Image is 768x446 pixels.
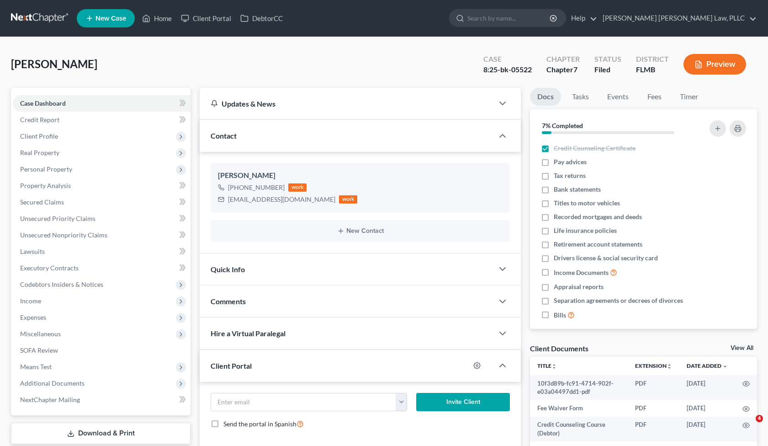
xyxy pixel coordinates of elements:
a: Secured Claims [13,194,191,210]
span: Life insurance policies [554,226,617,235]
a: DebtorCC [236,10,287,27]
td: Credit Counseling Course (Debtor) [530,417,628,442]
a: Tasks [565,88,596,106]
a: Executory Contracts [13,260,191,276]
span: Hire a Virtual Paralegal [211,329,286,338]
td: PDF [628,417,679,442]
span: Unsecured Nonpriority Claims [20,231,107,239]
i: unfold_more [551,364,557,369]
a: Docs [530,88,561,106]
input: Enter email [211,393,396,411]
span: Bank statements [554,185,601,194]
div: [PERSON_NAME] [218,170,503,181]
span: Pay advices [554,157,587,167]
span: SOFA Review [20,346,58,354]
span: Client Portal [211,361,252,370]
span: Means Test [20,363,52,371]
a: NextChapter Mailing [13,392,191,408]
span: Titles to motor vehicles [554,199,620,208]
a: Lawsuits [13,243,191,260]
span: Credit Counseling Certificate [554,144,636,153]
a: Timer [673,88,705,106]
span: Codebtors Insiders & Notices [20,280,103,288]
a: Fees [640,88,669,106]
span: Miscellaneous [20,330,61,338]
span: Appraisal reports [554,282,604,291]
span: Lawsuits [20,247,45,255]
span: Client Profile [20,132,58,140]
td: [DATE] [679,400,735,416]
span: New Case [95,15,126,22]
div: Status [594,54,621,64]
i: unfold_more [667,364,672,369]
span: Additional Documents [20,379,85,387]
a: Home [138,10,176,27]
td: 10f3d89b-fc91-4714-902f-e03a04497dd1-pdf [530,375,628,400]
div: FLMB [636,64,669,75]
a: Property Analysis [13,177,191,194]
span: Income Documents [554,268,609,277]
div: Case [483,54,532,64]
span: Bills [554,311,566,320]
span: Case Dashboard [20,99,66,107]
span: Expenses [20,313,46,321]
span: Recorded mortgages and deeds [554,212,642,221]
a: [PERSON_NAME] [PERSON_NAME] Law, PLLC [598,10,757,27]
span: Personal Property [20,165,72,173]
div: [PHONE_NUMBER] [228,183,285,192]
span: Property Analysis [20,182,71,189]
span: Contact [211,131,237,140]
a: Download & Print [11,423,191,444]
button: Preview [683,54,746,75]
span: Unsecured Priority Claims [20,215,95,222]
a: Titleunfold_more [537,362,557,369]
td: [DATE] [679,417,735,442]
button: New Contact [218,227,503,235]
span: 4 [756,415,763,422]
iframe: Intercom live chat [737,415,759,437]
span: Real Property [20,149,59,156]
a: Credit Report [13,112,191,128]
div: Chapter [546,64,580,75]
span: Retirement account statements [554,240,642,249]
span: Income [20,297,41,305]
div: work [339,195,357,204]
a: Help [567,10,597,27]
a: Unsecured Nonpriority Claims [13,227,191,243]
span: Executory Contracts [20,264,79,272]
span: Separation agreements or decrees of divorces [554,296,683,305]
div: work [288,183,307,192]
div: Filed [594,64,621,75]
a: Client Portal [176,10,236,27]
span: [PERSON_NAME] [11,57,97,70]
span: Comments [211,297,246,306]
span: Secured Claims [20,198,64,206]
strong: 7% Completed [542,122,583,129]
div: Client Documents [530,344,588,353]
div: District [636,54,669,64]
div: 8:25-bk-05522 [483,64,532,75]
i: expand_more [722,364,728,369]
span: NextChapter Mailing [20,396,80,403]
a: Extensionunfold_more [635,362,672,369]
span: Quick Info [211,265,245,274]
a: Events [600,88,636,106]
td: [DATE] [679,375,735,400]
a: SOFA Review [13,342,191,359]
input: Search by name... [467,10,551,27]
div: Updates & News [211,99,482,108]
a: View All [731,345,753,351]
span: 7 [573,65,577,74]
button: Invite Client [416,393,510,411]
td: PDF [628,375,679,400]
span: Credit Report [20,116,59,124]
a: Date Added expand_more [687,362,728,369]
td: PDF [628,400,679,416]
span: Drivers license & social security card [554,253,658,263]
td: Fee Waiver Form [530,400,628,416]
a: Case Dashboard [13,95,191,112]
a: Unsecured Priority Claims [13,210,191,227]
div: [EMAIL_ADDRESS][DOMAIN_NAME] [228,195,335,204]
span: Tax returns [554,171,586,180]
span: Send the portal in Spanish [223,420,297,428]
